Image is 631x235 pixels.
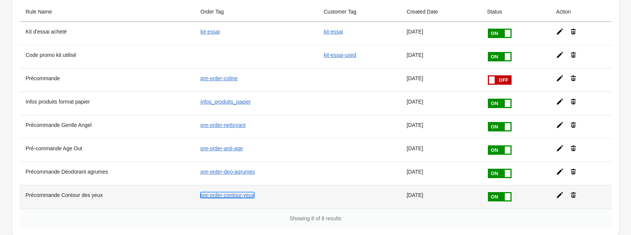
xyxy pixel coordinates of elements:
[20,68,194,92] th: Précommande
[200,75,238,81] a: pre-order-coline
[20,138,194,162] th: Pré-commande Age Out
[550,2,611,22] th: Action
[324,52,356,58] a: kit-essai-used
[20,92,194,115] th: Infos produits format papier
[200,145,243,151] a: pre-order-anti-age
[20,115,194,138] th: Précommande Gentle Angel
[20,2,194,22] th: Rule Name
[400,22,481,45] td: [DATE]
[200,29,220,35] a: kit-essai
[200,169,255,175] a: pre-order-deo-agrumes
[20,22,194,45] th: Kit d'essai acheté
[200,99,251,105] a: infos_produits_papier
[20,45,194,68] th: Code promo kit utilisé
[194,2,318,22] th: Order Tag
[318,2,400,22] th: Customer Tag
[400,162,481,185] td: [DATE]
[400,92,481,115] td: [DATE]
[400,45,481,68] td: [DATE]
[324,29,343,35] a: kit-essai
[200,122,246,128] a: pre-order-nettoyant
[400,138,481,162] td: [DATE]
[400,185,481,208] td: [DATE]
[20,185,194,208] th: Précommande Contour des yeux
[20,208,611,228] div: Showing 8 of 8 results
[481,2,550,22] th: Status
[20,162,194,185] th: Précommande Déodorant agrumes
[400,2,481,22] th: Created Date
[400,115,481,138] td: [DATE]
[200,192,254,198] a: pre-order-contour-yeux
[400,68,481,92] td: [DATE]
